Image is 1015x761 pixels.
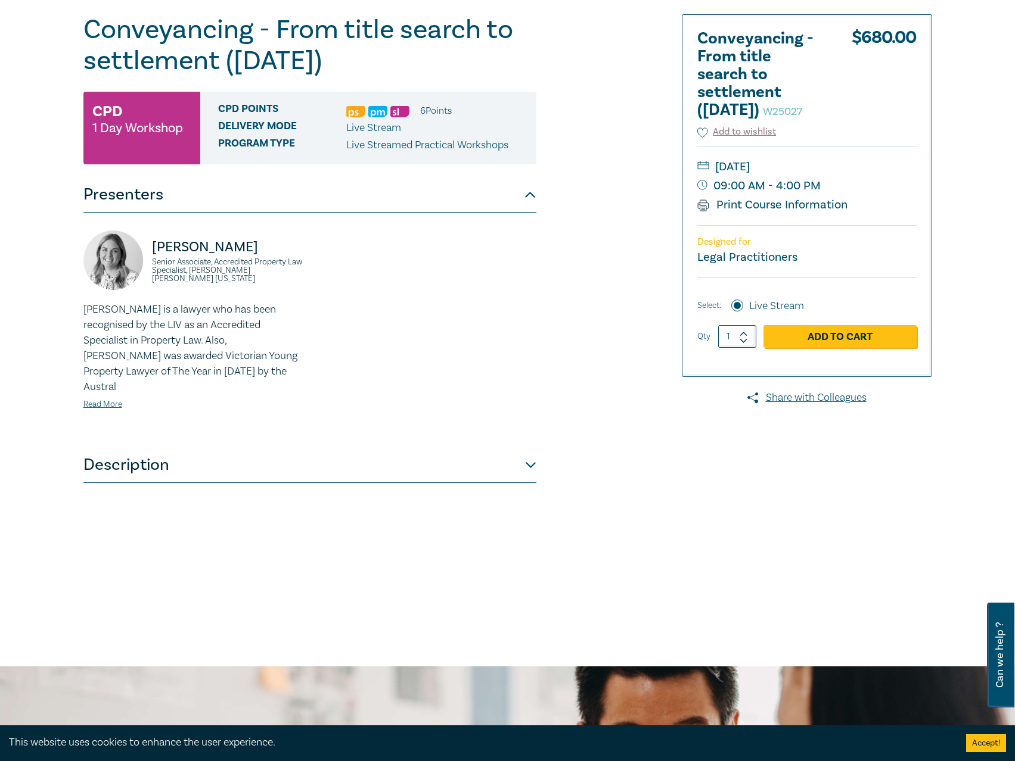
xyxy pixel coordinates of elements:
[749,298,804,314] label: Live Stream
[92,101,122,122] h3: CPD
[852,30,917,125] div: $ 680.00
[966,734,1006,752] button: Accept cookies
[83,230,143,290] img: https://s3.ap-southeast-2.amazonaws.com/leo-cussen-store-production-content/Contacts/Lydia%20East...
[218,103,346,118] span: CPD Points
[346,106,365,117] img: Professional Skills
[697,157,917,176] small: [DATE]
[218,120,346,136] span: Delivery Mode
[718,325,756,348] input: 1
[763,105,802,118] small: W25027
[994,610,1005,700] span: Can we help ?
[682,390,932,406] a: Share with Colleagues
[152,258,303,283] small: Senior Associate, Accredited Property Law Specialist, [PERSON_NAME] [PERSON_NAME] [US_STATE]
[346,121,401,135] span: Live Stream
[697,197,848,213] a: Print Course Information
[83,177,536,213] button: Presenters
[420,103,452,118] li: 6 Point s
[9,735,948,750] div: This website uses cookies to enhance the user experience.
[152,238,303,257] p: [PERSON_NAME]
[218,138,346,153] span: Program type
[697,249,797,265] small: Legal Practitioners
[697,236,917,248] p: Designed for
[697,125,777,139] button: Add to wishlist
[697,330,710,343] label: Qty
[83,447,536,483] button: Description
[83,399,122,410] a: Read More
[763,325,917,348] a: Add to Cart
[697,299,721,312] span: Select:
[92,122,183,134] small: 1 Day Workshop
[697,30,828,119] h2: Conveyancing - From title search to settlement ([DATE])
[83,14,536,76] h1: Conveyancing - From title search to settlement ([DATE])
[83,302,303,395] p: [PERSON_NAME] is a lawyer who has been recognised by the LIV as an Accredited Specialist in Prope...
[390,106,409,117] img: Substantive Law
[697,176,917,195] small: 09:00 AM - 4:00 PM
[368,106,387,117] img: Practice Management & Business Skills
[346,138,508,153] p: Live Streamed Practical Workshops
